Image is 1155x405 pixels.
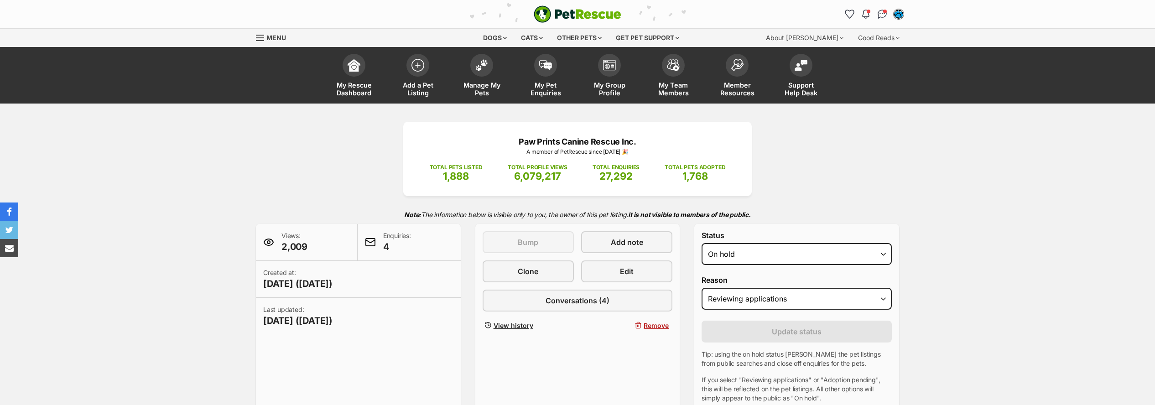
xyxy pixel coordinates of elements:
[731,59,744,71] img: member-resources-icon-8e73f808a243e03378d46382f2149f9095a855e16c252ad45f914b54edf8863c.svg
[842,7,857,21] a: Favourites
[266,34,286,42] span: Menu
[702,276,892,284] label: Reason
[461,81,502,97] span: Manage My Pets
[508,163,567,171] p: TOTAL PROFILE VIEWS
[878,10,887,19] img: chat-41dd97257d64d25036548639549fe6c8038ab92f7586957e7f3b1b290dea8141.svg
[620,266,634,277] span: Edit
[581,231,672,253] a: Add note
[603,60,616,71] img: group-profile-icon-3fa3cf56718a62981997c0bc7e787c4b2cf8bcc04b72c1350f741eb67cf2f40e.svg
[842,7,906,21] ul: Account quick links
[780,81,822,97] span: Support Help Desk
[702,231,892,239] label: Status
[551,29,608,47] div: Other pets
[430,163,483,171] p: TOTAL PETS LISTED
[875,7,890,21] a: Conversations
[546,295,609,306] span: Conversations (4)
[599,170,633,182] span: 27,292
[611,237,643,248] span: Add note
[609,29,686,47] div: Get pet support
[525,81,566,97] span: My Pet Enquiries
[263,314,333,327] span: [DATE] ([DATE])
[348,59,360,72] img: dashboard-icon-eb2f2d2d3e046f16d808141f083e7271f6b2e854fb5c12c21221c1fb7104beca.svg
[483,319,574,332] a: View history
[404,211,421,218] strong: Note:
[534,5,621,23] img: logo-e224e6f780fb5917bec1dbf3a21bbac754714ae5b6737aabdf751b685950b380.svg
[534,5,621,23] a: PetRescue
[702,350,892,368] p: Tip: using the on hold status [PERSON_NAME] the pet listings from public searches and close off e...
[862,10,869,19] img: notifications-46538b983faf8c2785f20acdc204bb7945ddae34d4c08c2a6579f10ce5e182be.svg
[263,268,333,290] p: Created at:
[891,7,906,21] button: My account
[644,321,669,330] span: Remove
[515,29,549,47] div: Cats
[581,319,672,332] button: Remove
[263,277,333,290] span: [DATE] ([DATE])
[641,49,705,104] a: My Team Members
[483,290,673,312] a: Conversations (4)
[483,231,574,253] button: Bump
[667,59,680,71] img: team-members-icon-5396bd8760b3fe7c0b43da4ab00e1e3bb1a5d9ba89233759b79545d2d3fc5d0d.svg
[653,81,694,97] span: My Team Members
[333,81,375,97] span: My Rescue Dashboard
[383,240,411,253] span: 4
[397,81,438,97] span: Add a Pet Listing
[702,375,892,403] p: If you select "Reviewing applications" or "Adoption pending", this will be reflected on the pet l...
[494,321,533,330] span: View history
[593,163,640,171] p: TOTAL ENQUIRIES
[514,49,577,104] a: My Pet Enquiries
[539,60,552,70] img: pet-enquiries-icon-7e3ad2cf08bfb03b45e93fb7055b45f3efa6380592205ae92323e6603595dc1f.svg
[702,321,892,343] button: Update status
[852,29,906,47] div: Good Reads
[417,135,738,148] p: Paw Prints Canine Rescue Inc.
[795,60,807,71] img: help-desk-icon-fdf02630f3aa405de69fd3d07c3f3aa587a6932b1a1747fa1d2bba05be0121f9.svg
[589,81,630,97] span: My Group Profile
[518,266,538,277] span: Clone
[322,49,386,104] a: My Rescue Dashboard
[443,170,469,182] span: 1,888
[894,10,903,19] img: Lisa Green profile pic
[760,29,850,47] div: About [PERSON_NAME]
[581,260,672,282] a: Edit
[281,240,307,253] span: 2,009
[483,260,574,282] a: Clone
[514,170,561,182] span: 6,079,217
[717,81,758,97] span: Member Resources
[682,170,708,182] span: 1,768
[263,305,333,327] p: Last updated:
[705,49,769,104] a: Member Resources
[577,49,641,104] a: My Group Profile
[665,163,725,171] p: TOTAL PETS ADOPTED
[256,205,899,224] p: The information below is visible only to you, the owner of this pet listing.
[281,231,307,253] p: Views:
[386,49,450,104] a: Add a Pet Listing
[417,148,738,156] p: A member of PetRescue since [DATE] 🎉
[411,59,424,72] img: add-pet-listing-icon-0afa8454b4691262ce3f59096e99ab1cd57d4a30225e0717b998d2c9b9846f56.svg
[383,231,411,253] p: Enquiries:
[769,49,833,104] a: Support Help Desk
[858,7,873,21] button: Notifications
[475,59,488,71] img: manage-my-pets-icon-02211641906a0b7f246fdf0571729dbe1e7629f14944591b6c1af311fb30b64b.svg
[477,29,513,47] div: Dogs
[628,211,751,218] strong: It is not visible to members of the public.
[518,237,538,248] span: Bump
[256,29,292,45] a: Menu
[450,49,514,104] a: Manage My Pets
[772,326,822,337] span: Update status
